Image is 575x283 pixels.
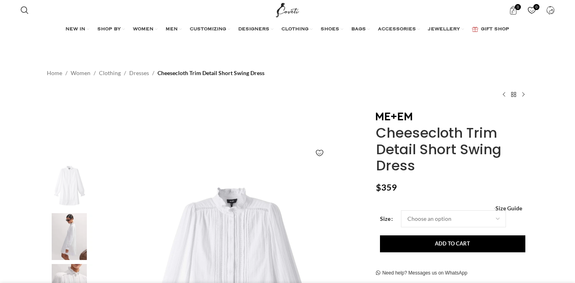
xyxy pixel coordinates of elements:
img: Me and Em dresses [45,213,94,260]
bdi: 359 [376,182,397,193]
img: Me and Em [376,113,412,120]
button: Add to cart [380,235,525,252]
a: CUSTOMIZING [190,21,230,38]
a: BAGS [351,21,370,38]
a: Home [47,69,62,78]
a: SHOES [321,21,343,38]
a: JEWELLERY [428,21,464,38]
span: SHOES [321,26,339,33]
a: Clothing [99,69,121,78]
nav: Breadcrumb [47,69,264,78]
div: Main navigation [17,21,559,38]
span: NEW IN [65,26,85,33]
span: DESIGNERS [238,26,269,33]
a: GIFT SHOP [472,21,509,38]
span: BAGS [351,26,366,33]
h1: Cheesecloth Trim Detail Short Swing Dress [376,125,528,174]
a: Need help? Messages us on WhatsApp [376,270,468,277]
span: MEN [166,26,178,33]
span: WOMEN [133,26,153,33]
a: Previous product [499,90,509,99]
span: JEWELLERY [428,26,460,33]
img: Cheesecloth Trim Detail Short Swing Dress [45,162,94,209]
a: Women [71,69,90,78]
a: DESIGNERS [238,21,273,38]
a: Search [17,2,33,18]
span: Cheesecloth Trim Detail Short Swing Dress [157,69,264,78]
div: My Wishlist [523,2,540,18]
a: WOMEN [133,21,157,38]
a: 0 [505,2,521,18]
span: CUSTOMIZING [190,26,226,33]
a: Site logo [274,6,301,13]
a: 0 [523,2,540,18]
a: MEN [166,21,182,38]
a: Next product [518,90,528,99]
span: SHOP BY [97,26,121,33]
a: SHOP BY [97,21,125,38]
a: NEW IN [65,21,89,38]
img: GiftBag [472,27,478,32]
a: CLOTHING [281,21,313,38]
span: GIFT SHOP [481,26,509,33]
span: ACCESSORIES [378,26,416,33]
label: Size [380,214,393,223]
a: Dresses [129,69,149,78]
span: CLOTHING [281,26,308,33]
a: ACCESSORIES [378,21,420,38]
span: 0 [533,4,539,10]
span: $ [376,182,381,193]
span: 0 [515,4,521,10]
